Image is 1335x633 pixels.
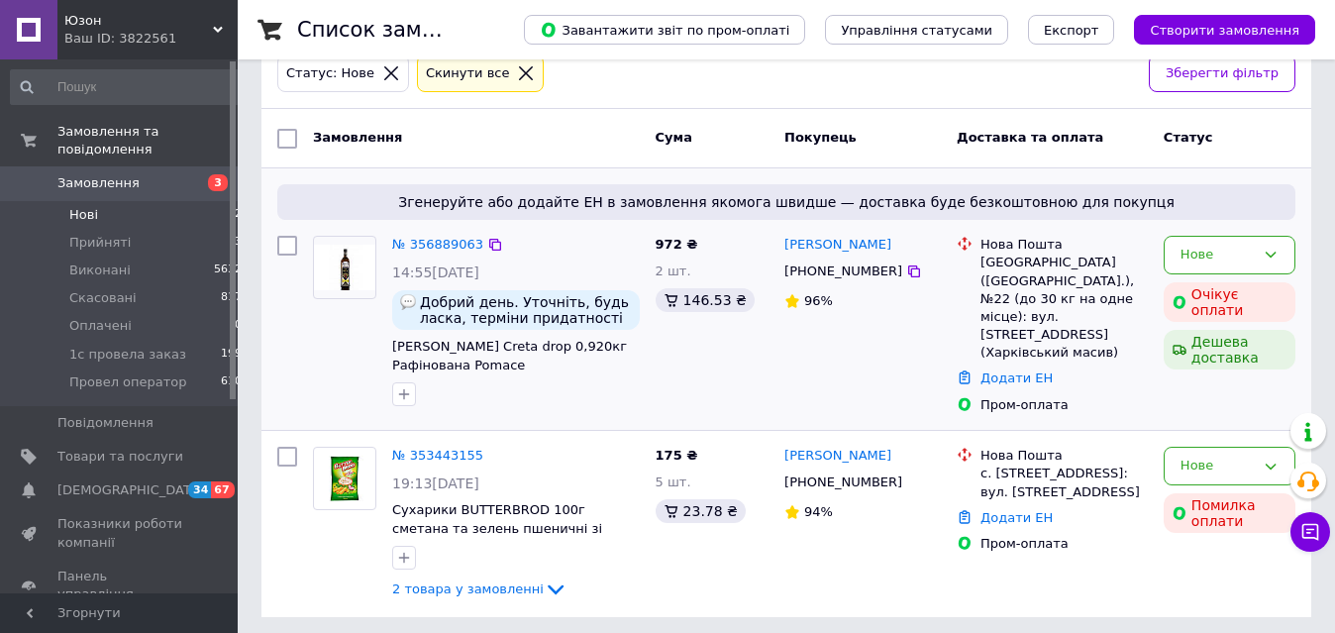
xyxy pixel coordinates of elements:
a: [PERSON_NAME] [784,236,891,255]
span: Згенеруйте або додайте ЕН в замовлення якомога швидше — доставка буде безкоштовною для покупця [285,192,1287,212]
a: № 353443155 [392,448,483,463]
img: Фото товару [314,456,375,502]
a: Додати ЕН [980,370,1053,385]
span: [DEMOGRAPHIC_DATA] [57,481,204,499]
div: Пром-оплата [980,535,1148,553]
a: Додати ЕН [980,510,1053,525]
div: Нова Пошта [980,236,1148,254]
span: Оплачені [69,317,132,335]
div: [GEOGRAPHIC_DATA] ([GEOGRAPHIC_DATA].), №22 (до 30 кг на одне місце): вул. [STREET_ADDRESS] (Харк... [980,254,1148,362]
a: 2 товара у замовленні [392,581,567,596]
img: :speech_balloon: [400,294,416,310]
span: Повідомлення [57,414,154,432]
span: Товари та послуги [57,448,183,466]
a: [PERSON_NAME] [784,447,891,466]
div: Нова Пошта [980,447,1148,465]
a: № 356889063 [392,237,483,252]
span: Провел оператор [69,373,187,391]
div: Нове [1181,456,1255,476]
div: Нове [1181,245,1255,265]
div: Очікує оплати [1164,282,1295,322]
span: Експорт [1044,23,1099,38]
a: Фото товару [313,236,376,299]
span: Прийняті [69,234,131,252]
button: Чат з покупцем [1290,512,1330,552]
span: 3 [208,174,228,191]
span: 175 ₴ [656,448,698,463]
div: Помилка оплати [1164,493,1295,533]
a: [PERSON_NAME] Creta drop 0,920кг Рафінована Pomace [392,339,627,372]
span: Cума [656,130,692,145]
div: 146.53 ₴ [656,288,755,312]
a: Сухарики BUTTERBROD 100г сметана та зелень пшеничні зі смаком сметани з зеленню [392,502,602,554]
span: 14:55[DATE] [392,264,479,280]
span: Замовлення та повідомлення [57,123,238,158]
span: Замовлення [313,130,402,145]
span: Створити замовлення [1150,23,1299,38]
span: 67 [211,481,234,498]
a: Створити замовлення [1114,22,1315,37]
span: Виконані [69,262,131,279]
div: с. [STREET_ADDRESS]: вул. [STREET_ADDRESS] [980,465,1148,500]
span: 94% [804,504,833,519]
span: 817 [221,289,242,307]
div: 23.78 ₴ [656,499,746,523]
span: Зберегти фільтр [1166,63,1279,84]
span: 972 ₴ [656,237,698,252]
span: 2 товара у замовленні [392,581,544,596]
span: 199 [221,346,242,364]
span: 2 шт. [656,264,691,278]
button: Експорт [1028,15,1115,45]
div: [PHONE_NUMBER] [780,259,906,284]
img: Фото товару [314,245,375,291]
h1: Список замовлень [297,18,498,42]
button: Управління статусами [825,15,1008,45]
button: Завантажити звіт по пром-оплаті [524,15,805,45]
span: Показники роботи компанії [57,515,183,551]
span: 5632 [214,262,242,279]
span: Юзон [64,12,213,30]
span: Нові [69,206,98,224]
div: Дешева доставка [1164,330,1295,369]
span: Замовлення [57,174,140,192]
span: Панель управління [57,568,183,603]
button: Створити замовлення [1134,15,1315,45]
span: Доставка та оплата [957,130,1103,145]
span: 1с провела заказ [69,346,186,364]
span: 19:13[DATE] [392,475,479,491]
span: Добрий день. Уточніть, будь ласка, терміни придатності [420,294,632,326]
span: 610 [221,373,242,391]
span: 96% [804,293,833,308]
span: Завантажити звіт по пром-оплаті [540,21,789,39]
div: Статус: Нове [282,63,378,84]
div: [PHONE_NUMBER] [780,470,906,495]
span: Управління статусами [841,23,992,38]
div: Cкинути все [422,63,514,84]
span: Покупець [784,130,857,145]
input: Пошук [10,69,244,105]
div: Ваш ID: 3822561 [64,30,238,48]
span: 5 шт. [656,475,691,489]
button: Зберегти фільтр [1149,54,1295,93]
span: Статус [1164,130,1213,145]
a: Фото товару [313,447,376,510]
span: 34 [188,481,211,498]
div: Пром-оплата [980,396,1148,414]
span: Скасовані [69,289,137,307]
